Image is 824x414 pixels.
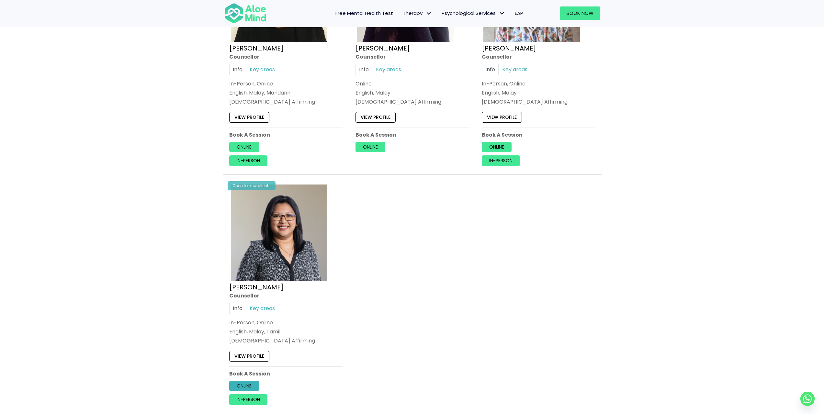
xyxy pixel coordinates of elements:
[229,394,267,405] a: In-person
[229,53,343,61] div: Counsellor
[800,392,815,406] a: Whatsapp
[372,64,405,75] a: Key areas
[482,112,522,122] a: View profile
[229,142,259,152] a: Online
[437,6,510,20] a: Psychological ServicesPsychological Services: submenu
[482,89,595,96] p: English, Malay
[515,10,523,17] span: EAP
[224,3,266,24] img: Aloe mind Logo
[356,89,469,96] p: English, Malay
[229,380,259,391] a: Online
[229,328,343,335] p: English, Malay, Tamil
[228,181,276,190] div: Open to new clients
[229,80,343,87] div: In-Person, Online
[229,89,343,96] p: English, Malay, Mandarin
[229,155,267,166] a: In-person
[356,44,410,53] a: [PERSON_NAME]
[229,351,269,361] a: View profile
[229,98,343,106] div: [DEMOGRAPHIC_DATA] Affirming
[398,6,437,20] a: TherapyTherapy: submenu
[497,9,507,18] span: Psychological Services: submenu
[356,80,469,87] div: Online
[499,64,531,75] a: Key areas
[482,80,595,87] div: In-Person, Online
[229,64,246,75] a: Info
[229,292,343,299] div: Counsellor
[482,44,536,53] a: [PERSON_NAME]
[560,6,600,20] a: Book Now
[229,370,343,377] p: Book A Session
[482,98,595,106] div: [DEMOGRAPHIC_DATA] Affirming
[356,112,396,122] a: View profile
[356,142,385,152] a: Online
[229,131,343,139] p: Book A Session
[482,53,595,61] div: Counsellor
[275,6,528,20] nav: Menu
[229,44,284,53] a: [PERSON_NAME]
[403,10,432,17] span: Therapy
[482,131,595,139] p: Book A Session
[510,6,528,20] a: EAP
[482,142,512,152] a: Online
[356,131,469,139] p: Book A Session
[246,64,278,75] a: Key areas
[229,112,269,122] a: View profile
[229,282,284,291] a: [PERSON_NAME]
[482,64,499,75] a: Info
[229,337,343,344] div: [DEMOGRAPHIC_DATA] Affirming
[442,10,505,17] span: Psychological Services
[356,98,469,106] div: [DEMOGRAPHIC_DATA] Affirming
[229,319,343,326] div: In-Person, Online
[331,6,398,20] a: Free Mental Health Test
[356,64,372,75] a: Info
[424,9,434,18] span: Therapy: submenu
[246,302,278,314] a: Key areas
[335,10,393,17] span: Free Mental Health Test
[231,185,327,281] img: Sabrina
[356,53,469,61] div: Counsellor
[567,10,593,17] span: Book Now
[482,155,520,166] a: In-person
[229,302,246,314] a: Info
